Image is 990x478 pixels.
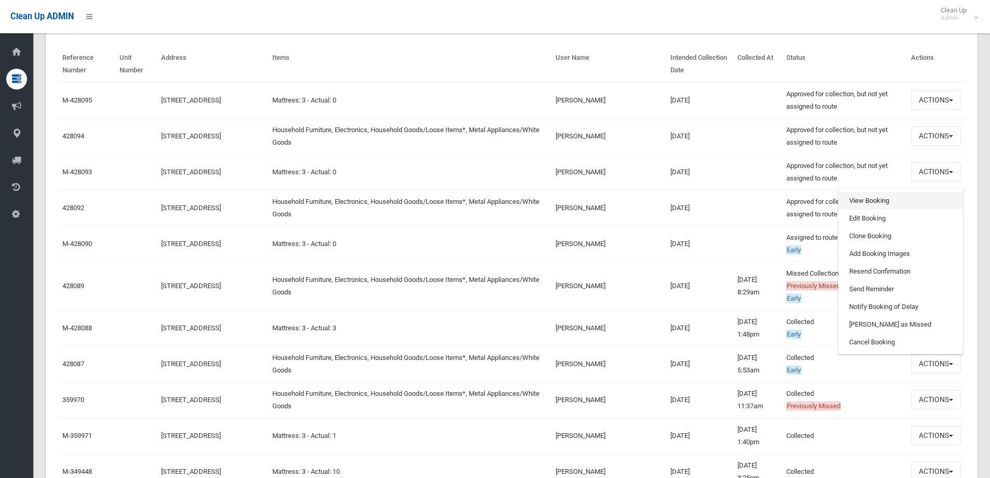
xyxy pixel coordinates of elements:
[907,46,965,82] th: Actions
[839,210,962,227] a: Edit Booking
[733,418,782,454] td: [DATE] 1:40pm
[161,282,221,290] a: [STREET_ADDRESS]
[62,240,92,248] a: M-428090
[782,418,907,454] td: Collected
[839,245,962,263] a: Add Booking Images
[782,82,907,119] td: Approved for collection, but not yet assigned to route
[786,246,801,254] span: Early
[551,382,666,418] td: [PERSON_NAME]
[551,310,666,346] td: [PERSON_NAME]
[839,298,962,316] a: Notify Booking of Delay
[911,162,961,182] button: Actions
[911,390,961,409] button: Actions
[911,354,961,373] button: Actions
[733,262,782,310] td: [DATE] 8:29am
[161,96,221,104] a: [STREET_ADDRESS]
[551,226,666,262] td: [PERSON_NAME]
[268,190,552,226] td: Household Furniture, Electronics, Household Goods/Loose Items*, Metal Appliances/White Goods
[161,240,221,248] a: [STREET_ADDRESS]
[62,468,92,475] a: M-349448
[666,262,733,310] td: [DATE]
[62,324,92,332] a: M-428088
[839,227,962,245] a: Clone Booking
[157,46,268,82] th: Address
[941,14,967,22] small: Admin
[786,281,841,290] span: Previously Missed
[733,382,782,418] td: [DATE] 11:37am
[551,262,666,310] td: [PERSON_NAME]
[268,118,552,154] td: Household Furniture, Electronics, Household Goods/Loose Items*, Metal Appliances/White Goods
[839,192,962,210] a: View Booking
[551,418,666,454] td: [PERSON_NAME]
[62,204,84,212] a: 428092
[62,360,84,368] a: 428087
[911,91,961,110] button: Actions
[115,46,157,82] th: Unit Number
[733,46,782,82] th: Collected At
[782,190,907,226] td: Approved for collection, but not yet assigned to route
[268,310,552,346] td: Mattress: 3 - Actual: 3
[161,132,221,140] a: [STREET_ADDRESS]
[551,118,666,154] td: [PERSON_NAME]
[782,118,907,154] td: Approved for collection, but not yet assigned to route
[782,310,907,346] td: Collected
[666,310,733,346] td: [DATE]
[62,168,92,176] a: M-428093
[782,46,907,82] th: Status
[782,346,907,382] td: Collected
[161,168,221,176] a: [STREET_ADDRESS]
[551,346,666,382] td: [PERSON_NAME]
[839,280,962,298] a: Send Reminder
[62,432,92,440] a: M-359971
[268,154,552,190] td: Mattress: 3 - Actual: 0
[268,346,552,382] td: Household Furniture, Electronics, Household Goods/Loose Items*, Metal Appliances/White Goods
[161,324,221,332] a: [STREET_ADDRESS]
[782,154,907,190] td: Approved for collection, but not yet assigned to route
[911,426,961,445] button: Actions
[782,226,907,262] td: Assigned to route
[551,190,666,226] td: [PERSON_NAME]
[268,382,552,418] td: Household Furniture, Electronics, Household Goods/Loose Items*, Metal Appliances/White Goods
[839,333,962,351] a: Cancel Booking
[666,226,733,262] td: [DATE]
[268,46,552,82] th: Items
[161,360,221,368] a: [STREET_ADDRESS]
[786,402,841,410] span: Previously Missed
[268,82,552,119] td: Mattress: 3 - Actual: 0
[268,226,552,262] td: Mattress: 3 - Actual: 0
[58,46,115,82] th: Reference Number
[839,316,962,333] a: [PERSON_NAME] as Missed
[666,118,733,154] td: [DATE]
[161,468,221,475] a: [STREET_ADDRESS]
[666,154,733,190] td: [DATE]
[733,310,782,346] td: [DATE] 1:48pm
[782,382,907,418] td: Collected
[666,346,733,382] td: [DATE]
[666,46,733,82] th: Intended Collection Date
[551,46,666,82] th: User Name
[551,82,666,119] td: [PERSON_NAME]
[666,382,733,418] td: [DATE]
[733,346,782,382] td: [DATE] 5:53am
[786,294,801,303] span: Early
[911,126,961,146] button: Actions
[666,190,733,226] td: [DATE]
[666,82,733,119] td: [DATE]
[786,366,801,374] span: Early
[666,418,733,454] td: [DATE]
[62,282,84,290] a: 428089
[10,11,74,21] span: Clean Up ADMIN
[935,6,977,22] span: Clean Up
[839,263,962,280] a: Resend Confirmation
[782,262,907,310] td: Missed Collection
[268,262,552,310] td: Household Furniture, Electronics, Household Goods/Loose Items*, Metal Appliances/White Goods
[161,432,221,440] a: [STREET_ADDRESS]
[62,132,84,140] a: 428094
[268,418,552,454] td: Mattress: 3 - Actual: 1
[62,396,84,404] a: 359970
[62,96,92,104] a: M-428095
[161,204,221,212] a: [STREET_ADDRESS]
[551,154,666,190] td: [PERSON_NAME]
[786,330,801,339] span: Early
[161,396,221,404] a: [STREET_ADDRESS]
